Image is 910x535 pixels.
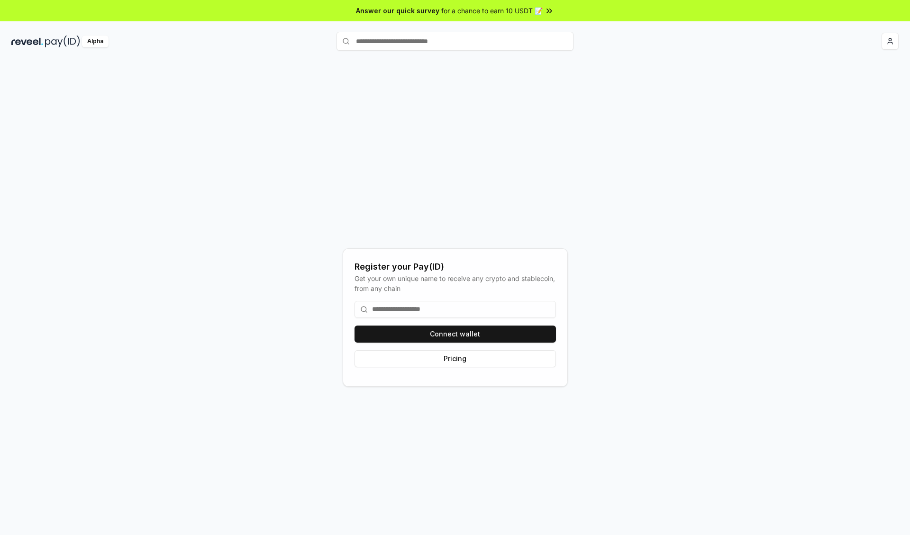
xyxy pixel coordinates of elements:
button: Pricing [355,350,556,367]
div: Get your own unique name to receive any crypto and stablecoin, from any chain [355,273,556,293]
div: Alpha [82,36,109,47]
button: Connect wallet [355,326,556,343]
span: for a chance to earn 10 USDT 📝 [441,6,543,16]
img: pay_id [45,36,80,47]
img: reveel_dark [11,36,43,47]
div: Register your Pay(ID) [355,260,556,273]
span: Answer our quick survey [356,6,439,16]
